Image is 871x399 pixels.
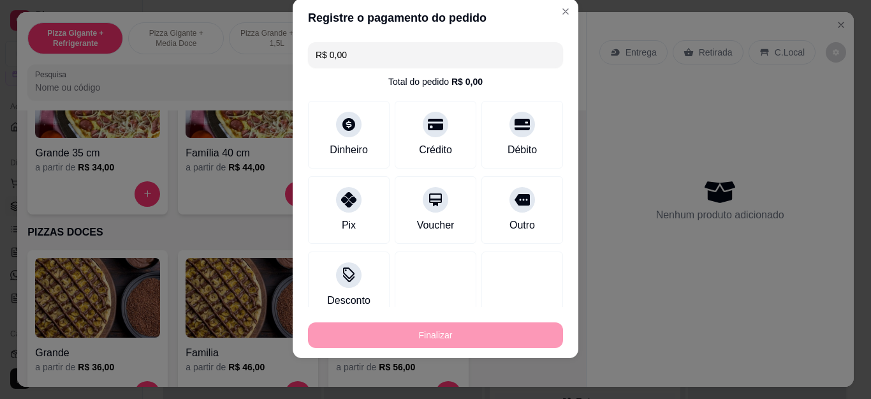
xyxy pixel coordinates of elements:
[451,75,483,88] div: R$ 0,00
[509,218,535,233] div: Outro
[508,142,537,158] div: Débito
[342,218,356,233] div: Pix
[417,218,455,233] div: Voucher
[327,293,370,308] div: Desconto
[388,75,483,88] div: Total do pedido
[316,42,555,68] input: Ex.: hambúrguer de cordeiro
[555,1,576,22] button: Close
[330,142,368,158] div: Dinheiro
[419,142,452,158] div: Crédito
